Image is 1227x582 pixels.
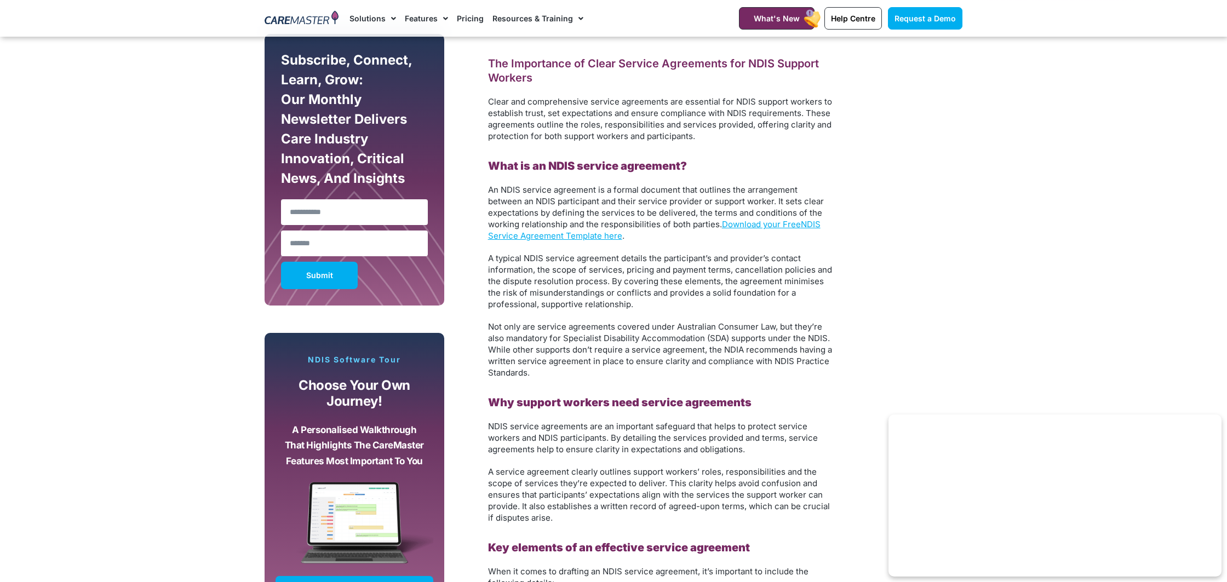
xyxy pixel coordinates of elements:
[488,56,833,85] h2: The Importance of Clear Service Agreements for NDIS Support Workers
[888,7,962,30] a: Request a Demo
[754,14,800,23] span: What's New
[488,321,832,378] span: Not only are service agreements covered under Australian Consumer Law, but they’re also mandatory...
[488,219,821,241] a: NDIS Service Agreement Template here
[284,378,425,409] p: Choose your own journey!
[488,184,833,241] p: .
[488,421,818,454] span: NDIS service agreements are an important safeguard that helps to protect service workers and NDIS...
[831,14,875,23] span: Help Centre
[888,414,1222,577] iframe: Popup CTA
[488,253,832,309] span: A typical NDIS service agreement details the participant’s and provider’s contact information, th...
[265,10,339,27] img: CareMaster Logo
[488,96,832,141] span: Clear and comprehensive service agreements are essential for NDIS support workers to establish tr...
[488,541,750,554] b: Key elements of an effective service agreement
[281,262,358,289] button: Submit
[306,273,333,278] span: Submit
[722,219,801,229] a: Download your Free
[488,185,824,229] span: An NDIS service agreement is a formal document that outlines the arrangement between an NDIS part...
[488,159,687,172] b: What is an NDIS service agreement?
[276,482,433,576] img: CareMaster Software Mockup on Screen
[284,422,425,469] p: A personalised walkthrough that highlights the CareMaster features most important to you
[278,50,431,194] div: Subscribe, Connect, Learn, Grow: Our Monthly Newsletter Delivers Care Industry Innovation, Critic...
[488,396,752,409] b: Why support workers need service agreements
[824,7,882,30] a: Help Centre
[895,14,956,23] span: Request a Demo
[739,7,815,30] a: What's New
[488,466,830,523] span: A service agreement clearly outlines support workers’ roles, responsibilities and the scope of se...
[276,355,433,365] p: NDIS Software Tour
